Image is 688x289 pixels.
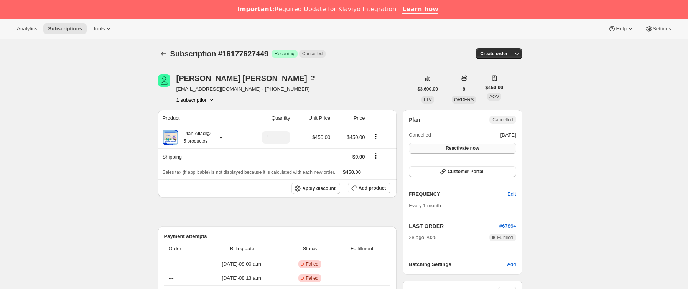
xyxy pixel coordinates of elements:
[448,168,483,175] span: Customer Portal
[312,134,330,140] span: $450.00
[306,275,319,281] span: Failed
[169,261,174,267] span: ---
[302,51,323,57] span: Cancelled
[409,203,441,208] span: Every 1 month
[348,183,390,193] button: Add product
[499,223,516,229] a: #67864
[413,84,443,94] button: $3,600.00
[409,131,431,139] span: Cancelled
[480,51,507,57] span: Create order
[158,148,243,165] th: Shipping
[370,152,382,160] button: Shipping actions
[499,222,516,230] button: #67864
[640,23,676,34] button: Settings
[306,261,319,267] span: Failed
[359,185,386,191] span: Add product
[164,240,201,257] th: Order
[184,139,208,144] small: 5 productos
[409,166,516,177] button: Customer Portal
[302,185,336,192] span: Apply discount
[492,117,513,123] span: Cancelled
[458,84,470,94] button: 8
[616,26,626,32] span: Help
[409,261,507,268] h6: Batching Settings
[237,5,396,13] div: Required Update for Klaviyo Integration
[169,275,174,281] span: ---
[163,130,178,145] img: product img
[503,188,520,200] button: Edit
[202,245,281,253] span: Billing date
[463,86,465,92] span: 8
[170,50,268,58] span: Subscription #16177627449
[158,110,243,127] th: Product
[93,26,105,32] span: Tools
[176,85,316,93] span: [EMAIL_ADDRESS][DOMAIN_NAME] · [PHONE_NUMBER]
[291,183,340,194] button: Apply discount
[237,5,275,13] b: Important:
[409,190,507,198] h2: FREQUENCY
[424,97,432,102] span: LTV
[409,143,516,154] button: Reactivate now
[418,86,438,92] span: $3,600.00
[507,261,516,268] span: Add
[242,110,292,127] th: Quantity
[163,170,336,175] span: Sales tax (if applicable) is not displayed because it is calculated with each new order.
[500,131,516,139] span: [DATE]
[604,23,639,34] button: Help
[653,26,671,32] span: Settings
[476,48,512,59] button: Create order
[485,84,503,91] span: $450.00
[507,190,516,198] span: Edit
[409,222,499,230] h2: LAST ORDER
[338,245,386,253] span: Fulfillment
[292,110,332,127] th: Unit Price
[12,23,42,34] button: Analytics
[286,245,334,253] span: Status
[347,134,365,140] span: $450.00
[352,154,365,160] span: $0.00
[88,23,117,34] button: Tools
[176,96,216,104] button: Product actions
[370,132,382,141] button: Product actions
[446,145,479,151] span: Reactivate now
[402,5,438,14] a: Learn how
[178,130,211,145] div: Plan Aliad@
[454,97,474,102] span: ORDERS
[43,23,87,34] button: Subscriptions
[409,234,436,241] span: 28 ago 2025
[158,74,170,87] span: Barbara Garza Dingler
[202,260,281,268] span: [DATE] · 08:00 a.m.
[332,110,367,127] th: Price
[489,94,499,99] span: AOV
[343,169,361,175] span: $450.00
[17,26,37,32] span: Analytics
[202,274,281,282] span: [DATE] · 08:13 a.m.
[164,233,391,240] h2: Payment attempts
[275,51,295,57] span: Recurring
[502,258,520,271] button: Add
[409,116,420,124] h2: Plan
[158,48,169,59] button: Subscriptions
[497,235,513,241] span: Fulfilled
[176,74,316,82] div: [PERSON_NAME] [PERSON_NAME]
[48,26,82,32] span: Subscriptions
